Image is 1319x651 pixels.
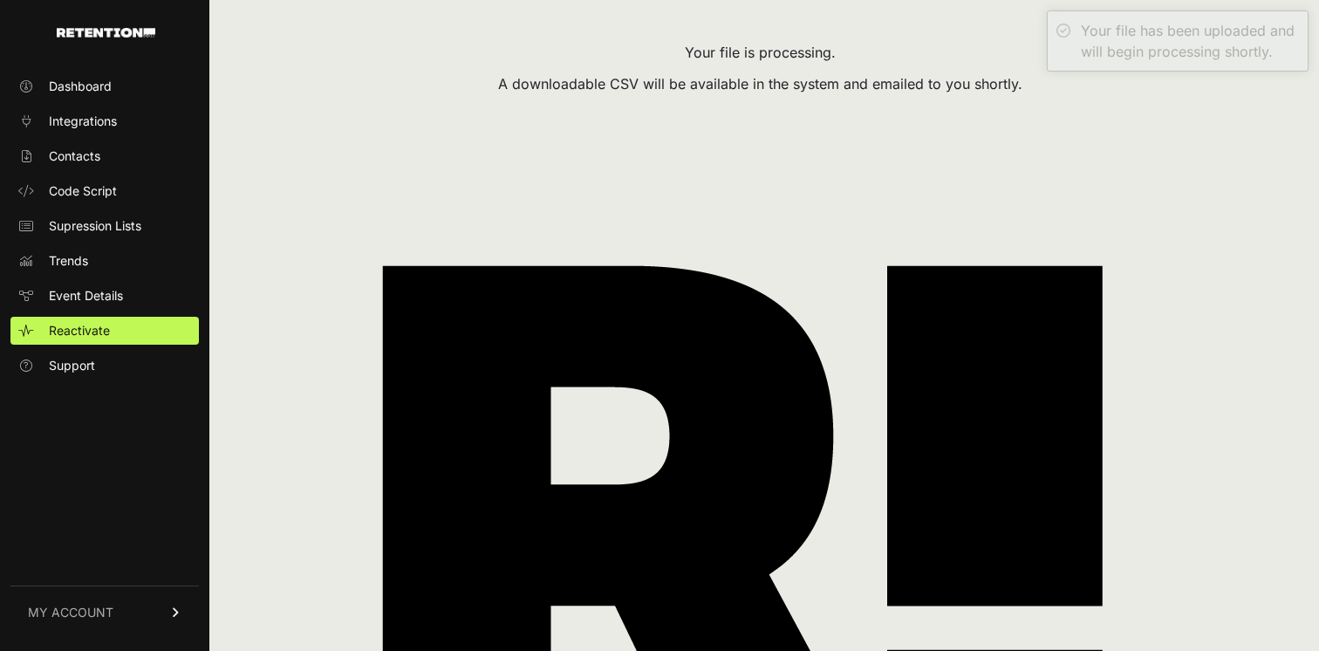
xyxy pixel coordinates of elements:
[49,322,110,339] span: Reactivate
[49,78,112,95] span: Dashboard
[10,586,199,639] a: MY ACCOUNT
[10,72,199,100] a: Dashboard
[28,604,113,621] span: MY ACCOUNT
[10,282,199,310] a: Event Details
[234,42,1286,63] div: Your file is processing.
[49,217,141,235] span: Supression Lists
[49,113,117,130] span: Integrations
[49,182,117,200] span: Code Script
[49,252,88,270] span: Trends
[49,147,100,165] span: Contacts
[10,142,199,170] a: Contacts
[49,287,123,305] span: Event Details
[10,317,199,345] a: Reactivate
[234,73,1286,94] div: A downloadable CSV will be available in the system and emailed to you shortly.
[57,28,155,38] img: Retention.com
[10,247,199,275] a: Trends
[10,177,199,205] a: Code Script
[49,357,95,374] span: Support
[10,107,199,135] a: Integrations
[1081,20,1299,62] div: Your file has been uploaded and will begin processing shortly.
[10,212,199,240] a: Supression Lists
[10,352,199,380] a: Support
